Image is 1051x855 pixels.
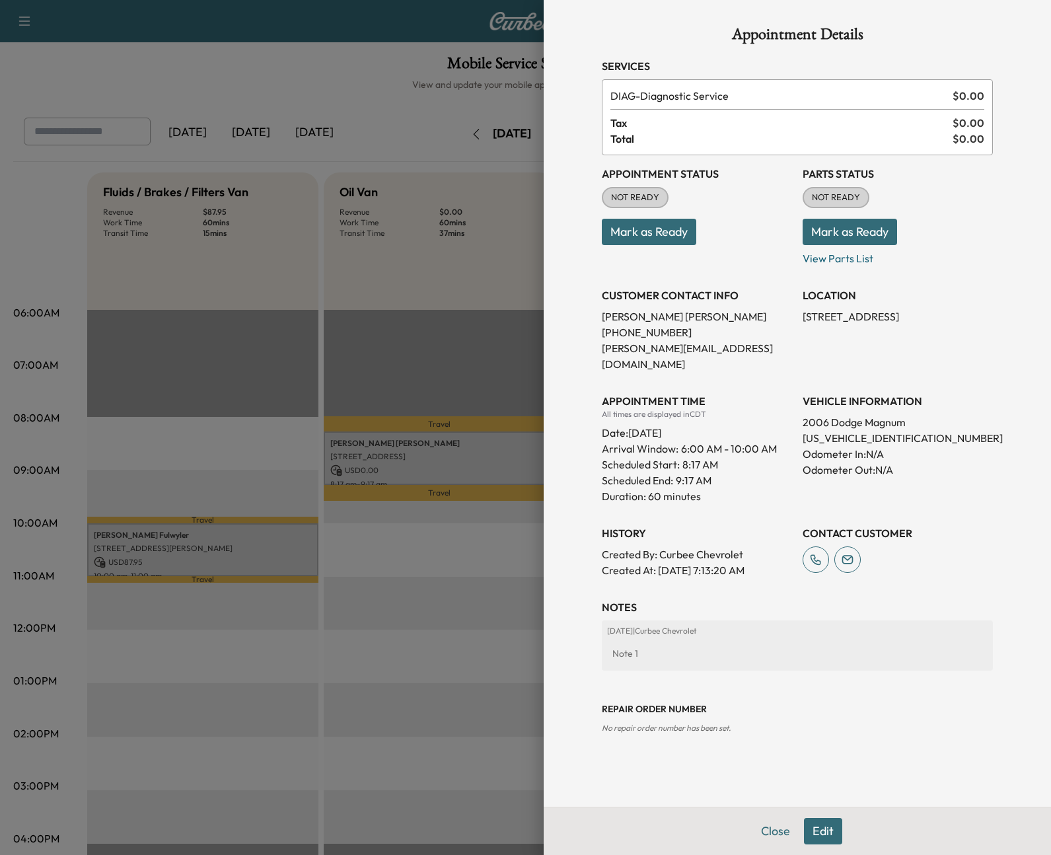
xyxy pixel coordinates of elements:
[602,166,792,182] h3: Appointment Status
[602,472,673,488] p: Scheduled End:
[602,393,792,409] h3: APPOINTMENT TIME
[803,393,993,409] h3: VEHICLE INFORMATION
[682,457,718,472] p: 8:17 AM
[602,488,792,504] p: Duration: 60 minutes
[610,88,947,104] span: Diagnostic Service
[607,642,988,665] div: Note 1
[803,309,993,324] p: [STREET_ADDRESS]
[953,115,984,131] span: $ 0.00
[803,525,993,541] h3: CONTACT CUSTOMER
[610,131,953,147] span: Total
[602,702,993,716] h3: Repair Order number
[602,219,696,245] button: Mark as Ready
[953,88,984,104] span: $ 0.00
[953,131,984,147] span: $ 0.00
[602,420,792,441] div: Date: [DATE]
[602,546,792,562] p: Created By : Curbee Chevrolet
[603,191,667,204] span: NOT READY
[602,287,792,303] h3: CUSTOMER CONTACT INFO
[803,414,993,430] p: 2006 Dodge Magnum
[803,219,897,245] button: Mark as Ready
[602,340,792,372] p: [PERSON_NAME][EMAIL_ADDRESS][DOMAIN_NAME]
[602,723,731,733] span: No repair order number has been set.
[602,26,993,48] h1: Appointment Details
[803,287,993,303] h3: LOCATION
[602,409,792,420] div: All times are displayed in CDT
[803,166,993,182] h3: Parts Status
[602,309,792,324] p: [PERSON_NAME] [PERSON_NAME]
[803,430,993,446] p: [US_VEHICLE_IDENTIFICATION_NUMBER]
[607,626,988,636] p: [DATE] | Curbee Chevrolet
[602,58,993,74] h3: Services
[602,599,993,615] h3: NOTES
[676,472,711,488] p: 9:17 AM
[602,562,792,578] p: Created At : [DATE] 7:13:20 AM
[681,441,777,457] span: 6:00 AM - 10:00 AM
[602,525,792,541] h3: History
[803,446,993,462] p: Odometer In: N/A
[804,191,868,204] span: NOT READY
[602,324,792,340] p: [PHONE_NUMBER]
[803,245,993,266] p: View Parts List
[804,818,842,844] button: Edit
[602,457,680,472] p: Scheduled Start:
[610,115,953,131] span: Tax
[602,441,792,457] p: Arrival Window:
[752,818,799,844] button: Close
[803,462,993,478] p: Odometer Out: N/A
